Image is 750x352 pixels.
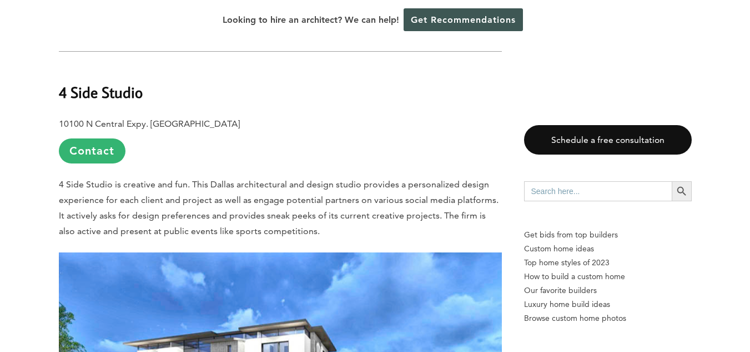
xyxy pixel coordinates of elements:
[59,82,143,102] b: 4 Side Studio
[524,125,692,155] a: Schedule a free consultation
[524,256,692,270] a: Top home styles of 2023
[59,118,240,129] b: 10100 N Central Expy. [GEOGRAPHIC_DATA]
[59,138,125,163] a: Contact
[524,298,692,311] a: Luxury home build ideas
[524,270,692,284] a: How to build a custom home
[524,242,692,256] a: Custom home ideas
[404,8,523,31] a: Get Recommendations
[537,272,737,339] iframe: Drift Widget Chat Controller
[524,311,692,325] a: Browse custom home photos
[676,185,688,197] svg: Search
[524,284,692,298] a: Our favorite builders
[524,181,672,201] input: Search here...
[524,228,692,242] p: Get bids from top builders
[59,179,499,236] span: 4 Side Studio is creative and fun. This Dallas architectural and design studio provides a persona...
